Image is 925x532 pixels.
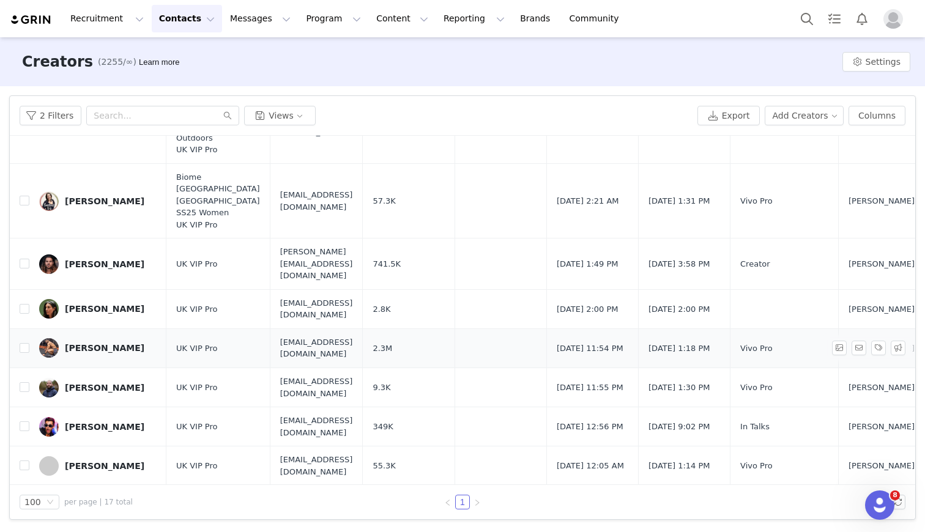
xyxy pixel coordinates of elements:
span: [EMAIL_ADDRESS][DOMAIN_NAME] [280,415,353,438]
span: Vivo Pro [740,382,773,394]
span: [DATE] 1:49 PM [557,258,618,270]
a: [PERSON_NAME] [39,417,157,437]
span: Vivo Pro [740,195,773,207]
span: [EMAIL_ADDRESS][DOMAIN_NAME] [280,454,353,478]
span: [DATE] 11:55 PM [557,382,623,394]
button: Program [299,5,368,32]
span: UK VIP Pro [176,421,218,433]
span: 55.3K [373,460,395,472]
a: [PERSON_NAME] [39,191,157,211]
button: Profile [876,9,915,29]
span: In Talks [740,421,770,433]
span: per page | 17 total [64,497,133,508]
span: 2.8K [373,303,390,316]
span: [EMAIL_ADDRESS][DOMAIN_NAME] [280,336,353,360]
h3: Creators [22,51,93,73]
a: Community [562,5,632,32]
span: 8 [890,490,900,500]
span: [DATE] 2:21 AM [557,195,619,207]
a: [PERSON_NAME] [39,254,157,274]
i: icon: left [444,499,451,506]
span: UK VIP Pro [176,258,218,270]
button: Add Creators [765,106,844,125]
span: [DATE] 3:58 PM [648,258,710,270]
button: Search [793,5,820,32]
div: [PERSON_NAME] [65,461,144,471]
a: [PERSON_NAME] [39,299,157,319]
span: [DATE] 11:54 PM [557,342,623,355]
span: Send Email [852,341,871,355]
img: ab4ba31d-7d9f-43f2-a586-b19a650d9e3e--s.jpg [39,254,59,274]
button: Export [697,106,760,125]
button: Views [244,106,316,125]
div: [PERSON_NAME] [65,343,144,353]
input: Search... [86,106,239,125]
li: 1 [455,495,470,509]
div: [PERSON_NAME] [65,196,144,206]
img: 51ec4c37-c99a-4db7-832d-784f6d8583fa--s.jpg [39,191,59,211]
i: icon: down [46,498,54,507]
span: UK VIP Pro [176,342,218,355]
span: [EMAIL_ADDRESS][DOMAIN_NAME] [280,375,353,399]
span: [EMAIL_ADDRESS][DOMAIN_NAME] [280,189,353,213]
span: (2255/∞) [98,56,136,68]
span: [DATE] 12:05 AM [557,460,624,472]
img: 81fd5237-fefb-463c-a74a-df8ccafdcb3c--s.jpg [39,417,59,437]
span: [PERSON_NAME][EMAIL_ADDRESS][DOMAIN_NAME] [280,246,353,282]
span: 57.3K [373,195,395,207]
span: Creator [740,258,770,270]
button: Notifications [849,5,875,32]
button: Contacts [152,5,222,32]
a: 1 [456,495,469,509]
img: a90361bd-9975-4b23-b6a0-44e76f3a7017.jpg [39,338,59,358]
button: Columns [849,106,905,125]
span: [EMAIL_ADDRESS][DOMAIN_NAME] [280,297,353,321]
a: Brands [513,5,561,32]
a: [PERSON_NAME] [39,338,157,358]
button: Messages [223,5,298,32]
a: Tasks [821,5,848,32]
iframe: Intercom live chat [865,490,894,520]
li: Next Page [470,495,485,509]
span: [DATE] 1:30 PM [648,382,710,394]
img: grin logo [10,14,53,26]
div: 100 [24,495,41,509]
span: [DATE] 1:14 PM [648,460,710,472]
button: Content [369,5,436,32]
button: Reporting [436,5,512,32]
a: [PERSON_NAME] [39,456,157,476]
span: [DATE] 2:00 PM [648,303,710,316]
span: Vivo Pro [740,342,773,355]
div: [PERSON_NAME] [65,422,144,432]
i: icon: right [474,499,481,506]
div: Tooltip anchor [136,56,182,68]
img: placeholder-profile.jpg [883,9,903,29]
i: icon: search [223,111,232,120]
span: [DATE] 1:31 PM [648,195,710,207]
img: 7926be07-4d58-4783-bd1b-c92a91917e93.jpg [39,299,59,319]
span: UK VIP Pro [176,382,218,394]
span: UK VIP Pro [176,460,218,472]
div: [PERSON_NAME] [65,383,144,393]
span: 741.5K [373,258,401,270]
button: Recruitment [63,5,151,32]
span: 2.3M [373,342,392,355]
img: 662f9d8c-51da-409f-b85a-a5e82f7f44a9--s.jpg [39,378,59,397]
a: [PERSON_NAME] [39,378,157,397]
span: [DATE] 12:56 PM [557,421,623,433]
span: UK VIP Pro [176,303,218,316]
button: 2 Filters [20,106,81,125]
span: [DATE] 1:18 PM [648,342,710,355]
span: [DATE] 2:00 PM [557,303,618,316]
span: Vivo Pro [740,460,773,472]
li: Previous Page [440,495,455,509]
span: 349K [373,421,393,433]
div: [PERSON_NAME] [65,259,144,269]
div: [PERSON_NAME] [65,304,144,314]
span: [DATE] 9:02 PM [648,421,710,433]
span: Biome [GEOGRAPHIC_DATA] [GEOGRAPHIC_DATA] SS25 Women UK VIP Pro [176,171,260,231]
button: Settings [842,52,910,72]
span: 9.3K [373,382,390,394]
